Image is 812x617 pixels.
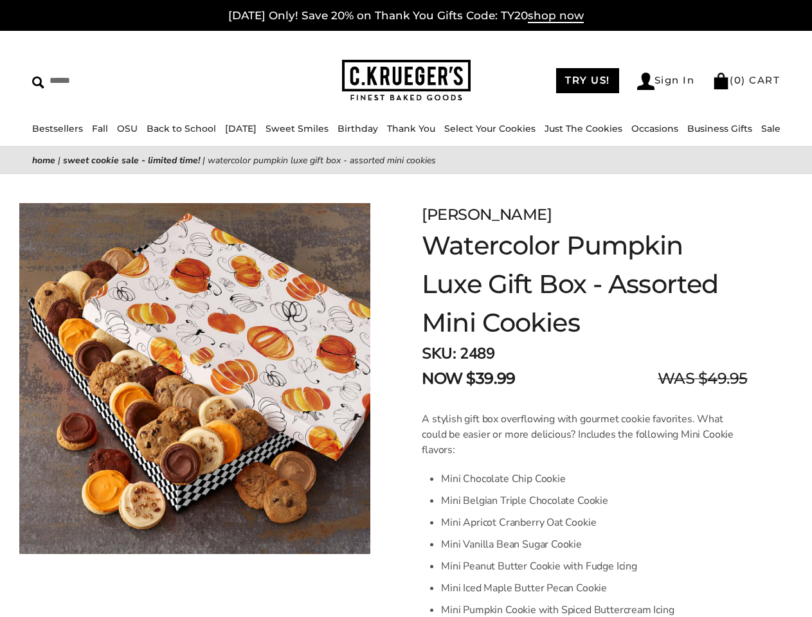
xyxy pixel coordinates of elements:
[422,411,748,458] p: A stylish gift box overflowing with gourmet cookie favorites. What could be easier or more delici...
[19,203,370,554] img: Watercolor Pumpkin Luxe Gift Box - Assorted Mini Cookies
[556,68,619,93] a: TRY US!
[734,74,742,86] span: 0
[32,123,83,134] a: Bestsellers
[266,123,329,134] a: Sweet Smiles
[441,512,748,533] li: Mini Apricot Cranberry Oat Cookie
[32,153,780,168] nav: breadcrumbs
[422,203,748,226] div: [PERSON_NAME]
[32,76,44,89] img: Search
[228,9,584,23] a: [DATE] Only! Save 20% on Thank You Gifts Code: TY20shop now
[637,73,654,90] img: Account
[147,123,216,134] a: Back to School
[761,123,780,134] a: Sale
[528,9,584,23] span: shop now
[387,123,435,134] a: Thank You
[342,60,471,102] img: C.KRUEGER'S
[658,367,748,390] span: WAS $49.95
[441,468,748,490] li: Mini Chocolate Chip Cookie
[712,74,780,86] a: (0) CART
[637,73,695,90] a: Sign In
[422,343,456,364] strong: SKU:
[712,73,730,89] img: Bag
[422,367,515,390] span: NOW $39.99
[63,154,200,166] a: Sweet Cookie Sale - Limited Time!
[441,490,748,512] li: Mini Belgian Triple Chocolate Cookie
[441,555,748,577] li: Mini Peanut Butter Cookie with Fudge Icing
[203,154,205,166] span: |
[338,123,378,134] a: Birthday
[208,154,436,166] span: Watercolor Pumpkin Luxe Gift Box - Assorted Mini Cookies
[545,123,622,134] a: Just The Cookies
[460,343,494,364] span: 2489
[422,226,748,342] h1: Watercolor Pumpkin Luxe Gift Box - Assorted Mini Cookies
[444,123,536,134] a: Select Your Cookies
[225,123,257,134] a: [DATE]
[441,533,748,555] li: Mini Vanilla Bean Sugar Cookie
[32,154,55,166] a: Home
[687,123,752,134] a: Business Gifts
[631,123,678,134] a: Occasions
[92,123,108,134] a: Fall
[58,154,60,166] span: |
[441,577,748,599] li: Mini Iced Maple Butter Pecan Cookie
[117,123,138,134] a: OSU
[32,71,203,91] input: Search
